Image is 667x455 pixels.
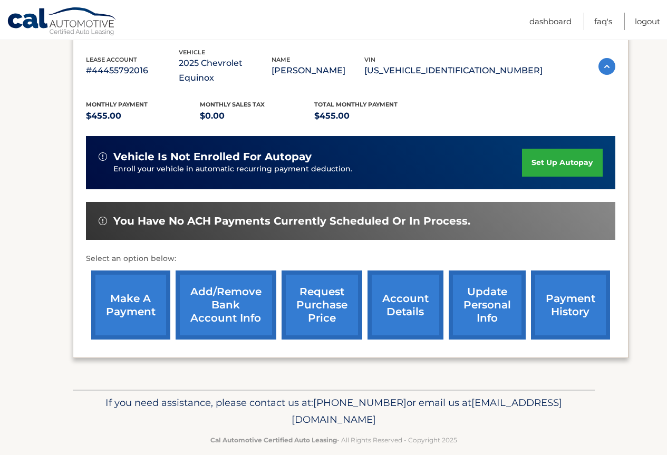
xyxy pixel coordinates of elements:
[99,217,107,225] img: alert-white.svg
[80,394,588,428] p: If you need assistance, please contact us at: or email us at
[531,270,610,340] a: payment history
[91,270,170,340] a: make a payment
[113,150,312,163] span: vehicle is not enrolled for autopay
[364,56,375,63] span: vin
[113,215,470,228] span: You have no ACH payments currently scheduled or in process.
[113,163,523,175] p: Enroll your vehicle in automatic recurring payment deduction.
[86,63,179,78] p: #44455792016
[598,58,615,75] img: accordion-active.svg
[80,434,588,446] p: - All Rights Reserved - Copyright 2025
[86,56,137,63] span: lease account
[314,109,429,123] p: $455.00
[292,396,562,425] span: [EMAIL_ADDRESS][DOMAIN_NAME]
[594,13,612,30] a: FAQ's
[635,13,660,30] a: Logout
[86,109,200,123] p: $455.00
[313,396,407,409] span: [PHONE_NUMBER]
[282,270,362,340] a: request purchase price
[176,270,276,340] a: Add/Remove bank account info
[529,13,572,30] a: Dashboard
[200,101,265,108] span: Monthly sales Tax
[7,7,118,37] a: Cal Automotive
[368,270,443,340] a: account details
[522,149,602,177] a: set up autopay
[272,63,364,78] p: [PERSON_NAME]
[86,253,615,265] p: Select an option below:
[179,49,205,56] span: vehicle
[314,101,398,108] span: Total Monthly Payment
[86,101,148,108] span: Monthly Payment
[272,56,290,63] span: name
[200,109,314,123] p: $0.00
[449,270,526,340] a: update personal info
[210,436,337,444] strong: Cal Automotive Certified Auto Leasing
[364,63,543,78] p: [US_VEHICLE_IDENTIFICATION_NUMBER]
[179,56,272,85] p: 2025 Chevrolet Equinox
[99,152,107,161] img: alert-white.svg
